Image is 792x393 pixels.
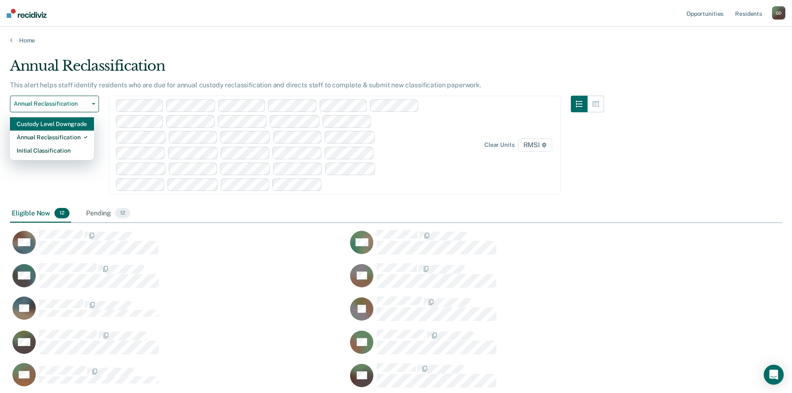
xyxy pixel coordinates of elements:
[10,205,71,223] div: Eligible Now12
[764,365,784,385] div: Open Intercom Messenger
[348,263,685,296] div: CaseloadOpportunityCell-00650137
[10,37,782,44] a: Home
[772,6,785,20] button: GD
[17,117,87,131] div: Custody Level Downgrade
[348,296,685,329] div: CaseloadOpportunityCell-00447287
[10,96,99,112] button: Annual Reclassification
[10,81,481,89] p: This alert helps staff identify residents who are due for annual custody reclassification and dir...
[348,329,685,363] div: CaseloadOpportunityCell-00256162
[14,100,89,107] span: Annual Reclassification
[348,230,685,263] div: CaseloadOpportunityCell-00522820
[484,141,515,148] div: Clear units
[54,208,69,219] span: 12
[7,9,47,18] img: Recidiviz
[10,263,348,296] div: CaseloadOpportunityCell-00631652
[84,205,132,223] div: Pending12
[115,208,130,219] span: 12
[17,144,87,157] div: Initial Classification
[10,230,348,263] div: CaseloadOpportunityCell-00275368
[17,131,87,144] div: Annual Reclassification
[10,57,604,81] div: Annual Reclassification
[10,296,348,329] div: CaseloadOpportunityCell-00231655
[10,329,348,363] div: CaseloadOpportunityCell-00335955
[772,6,785,20] div: G D
[518,138,552,152] span: RMSI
